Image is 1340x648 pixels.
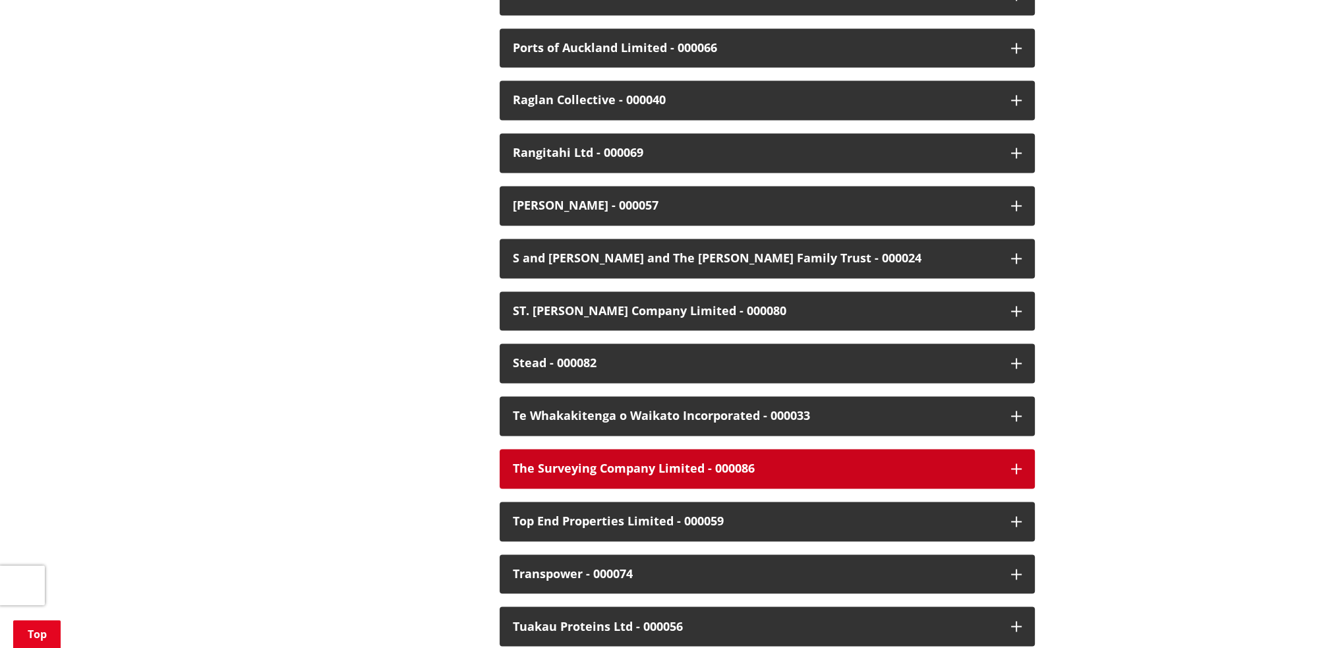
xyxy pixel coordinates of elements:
[513,409,998,423] div: Te Whakakitenga o Waikato Incorporated - 000033
[500,502,1035,541] button: Top End Properties Limited - 000059
[500,343,1035,383] button: Stead - 000082
[1279,593,1327,640] iframe: Messenger Launcher
[513,199,998,212] div: [PERSON_NAME] - 000057
[500,396,1035,436] button: Te Whakakitenga o Waikato Incorporated - 000033
[500,133,1035,173] button: Rangitahi Ltd - 000069
[513,305,998,318] div: ST. [PERSON_NAME] Company Limited - 000080
[500,554,1035,594] button: Transpower - 000074
[500,186,1035,225] button: [PERSON_NAME] - 000057
[513,94,998,107] div: Raglan Collective - 000040
[13,620,61,648] a: Top
[500,449,1035,488] button: The Surveying Company Limited - 000086
[500,291,1035,331] button: ST. [PERSON_NAME] Company Limited - 000080
[513,515,998,528] div: Top End Properties Limited - 000059
[500,80,1035,120] button: Raglan Collective - 000040
[500,28,1035,68] button: Ports of Auckland Limited - 000066
[513,568,998,581] div: Transpower - 000074
[500,239,1035,278] button: S and [PERSON_NAME] and The [PERSON_NAME] Family Trust - 000024
[513,252,998,265] div: S and [PERSON_NAME] and The [PERSON_NAME] Family Trust - 000024
[513,462,998,475] div: The Surveying Company Limited - 000086
[513,620,998,633] div: Tuakau Proteins Ltd - 000056
[513,146,998,160] div: Rangitahi Ltd - 000069
[500,606,1035,646] button: Tuakau Proteins Ltd - 000056
[513,42,998,55] div: Ports of Auckland Limited - 000066
[513,357,998,370] div: Stead - 000082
